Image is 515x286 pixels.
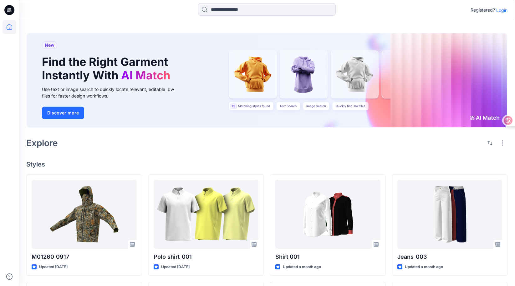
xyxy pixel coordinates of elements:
[121,68,170,82] span: AI Match
[161,264,190,270] p: Updated [DATE]
[397,180,502,249] a: Jeans_003
[471,6,495,14] p: Registered?
[42,107,84,119] button: Discover more
[32,180,137,249] a: M01260_0917
[154,252,259,261] p: Polo shirt_001
[154,180,259,249] a: Polo shirt_001
[45,41,54,49] span: New
[26,138,58,148] h2: Explore
[42,86,183,99] div: Use text or image search to quickly locate relevant, editable .bw files for faster design workflows.
[397,252,502,261] p: Jeans_003
[405,264,443,270] p: Updated a month ago
[275,180,380,249] a: Shirt 001
[32,252,137,261] p: M01260_0917
[39,264,68,270] p: Updated [DATE]
[42,55,173,82] h1: Find the Right Garment Instantly With
[283,264,321,270] p: Updated a month ago
[496,7,507,13] p: Login
[275,252,380,261] p: Shirt 001
[26,161,507,168] h4: Styles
